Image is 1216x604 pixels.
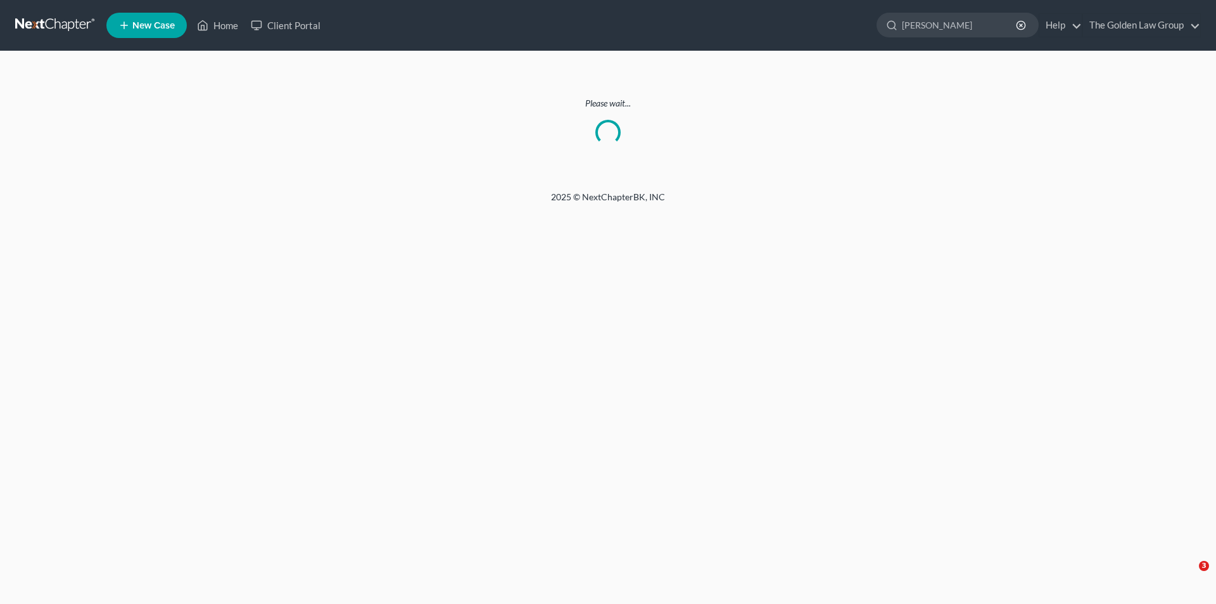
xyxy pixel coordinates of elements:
[902,13,1018,37] input: Search by name...
[1083,14,1200,37] a: The Golden Law Group
[1173,561,1203,591] iframe: Intercom live chat
[244,14,327,37] a: Client Portal
[1039,14,1082,37] a: Help
[132,21,175,30] span: New Case
[247,191,969,214] div: 2025 © NextChapterBK, INC
[191,14,244,37] a: Home
[15,97,1201,110] p: Please wait...
[1199,561,1209,571] span: 3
